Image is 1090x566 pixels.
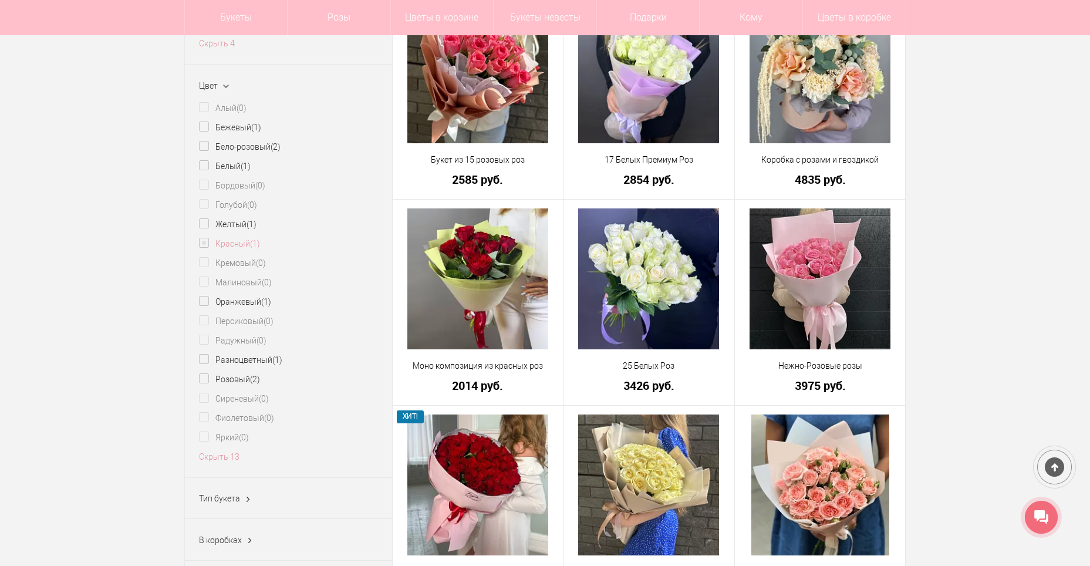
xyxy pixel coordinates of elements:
ins: (1) [241,161,251,171]
a: 4835 руб. [743,173,898,186]
a: 3975 руб. [743,379,898,392]
a: Коробка с розами и гвоздикой [743,154,898,166]
img: 31 Белоснежная Роза [578,415,719,555]
ins: (0) [264,413,274,423]
ins: (0) [247,200,257,210]
a: Скрыть 13 [199,452,239,461]
img: 17 Белых Премиум Роз [578,2,719,143]
label: Белый [199,160,251,173]
a: 25 Белых Роз [571,360,727,372]
ins: (0) [237,103,247,113]
label: Голубой [199,199,257,211]
label: Красный [199,238,260,250]
label: Разноцветный [199,354,282,366]
ins: (0) [255,181,265,190]
ins: (0) [262,278,272,287]
img: Нежно-Розовые розы [750,208,890,349]
label: Яркий [199,432,249,444]
label: Бордовый [199,180,265,192]
label: Фиолетовый [199,412,274,424]
label: Алый [199,102,247,114]
span: В коробках [199,535,242,545]
ins: (0) [239,433,249,442]
span: Цвет [199,81,218,90]
img: Букет из 15 розовых роз [407,2,548,143]
ins: (2) [271,142,281,151]
label: Персиковый [199,315,274,328]
label: Сиреневый [199,393,269,405]
ins: (1) [261,297,271,306]
label: Кремовый [199,257,266,269]
ins: (0) [264,316,274,326]
ins: (2) [250,375,260,384]
label: Радужный [199,335,266,347]
a: Моно композиция из красных роз [400,360,556,372]
a: Скрыть 4 [199,39,235,48]
img: 51 Кенийская роза в розовой упаковке [407,415,548,555]
ins: (1) [247,220,257,229]
a: Букет из 15 розовых роз [400,154,556,166]
label: Желтый [199,218,257,231]
img: 5 Коралловых Роз в упаковке [751,415,889,555]
ins: (1) [251,123,261,132]
label: Бело-розовый [199,141,281,153]
img: Моно композиция из красных роз [407,208,548,349]
label: Малиновый [199,277,272,289]
ins: (0) [259,394,269,403]
span: ХИТ! [397,410,424,423]
ins: (0) [257,336,266,345]
ins: (0) [256,258,266,268]
label: Розовый [199,373,260,386]
a: 2585 руб. [400,173,556,186]
a: Нежно-Розовые розы [743,360,898,372]
ins: (1) [272,355,282,365]
a: 17 Белых Премиум Роз [571,154,727,166]
label: Бежевый [199,122,261,134]
img: Коробка с розами и гвоздикой [750,2,890,143]
a: 2854 руб. [571,173,727,186]
img: 25 Белых Роз [578,208,719,349]
ins: (1) [250,239,260,248]
a: 3426 руб. [571,379,727,392]
label: Оранжевый [199,296,271,308]
a: 2014 руб. [400,379,556,392]
span: Тип букета [199,494,240,503]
